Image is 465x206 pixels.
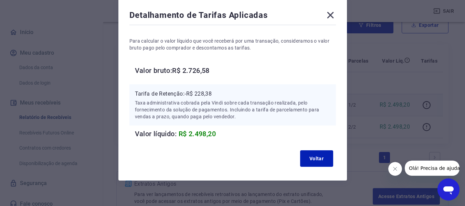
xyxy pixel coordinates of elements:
p: Para calcular o valor líquido que você receberá por uma transação, consideramos o valor bruto pag... [129,37,336,51]
iframe: Botão para abrir a janela de mensagens [437,178,459,200]
div: Detalhamento de Tarifas Aplicadas [129,10,336,23]
iframe: Mensagem da empresa [405,161,459,176]
button: Voltar [300,150,333,167]
span: Olá! Precisa de ajuda? [4,5,58,10]
iframe: Fechar mensagem [388,162,402,176]
p: Taxa administrativa cobrada pela Vindi sobre cada transação realizada, pelo fornecimento da soluç... [135,99,330,120]
span: R$ 2.498,20 [179,130,216,138]
h6: Valor líquido: [135,128,336,139]
p: Tarifa de Retenção: -R$ 228,38 [135,90,330,98]
h6: Valor bruto: R$ 2.726,58 [135,65,336,76]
